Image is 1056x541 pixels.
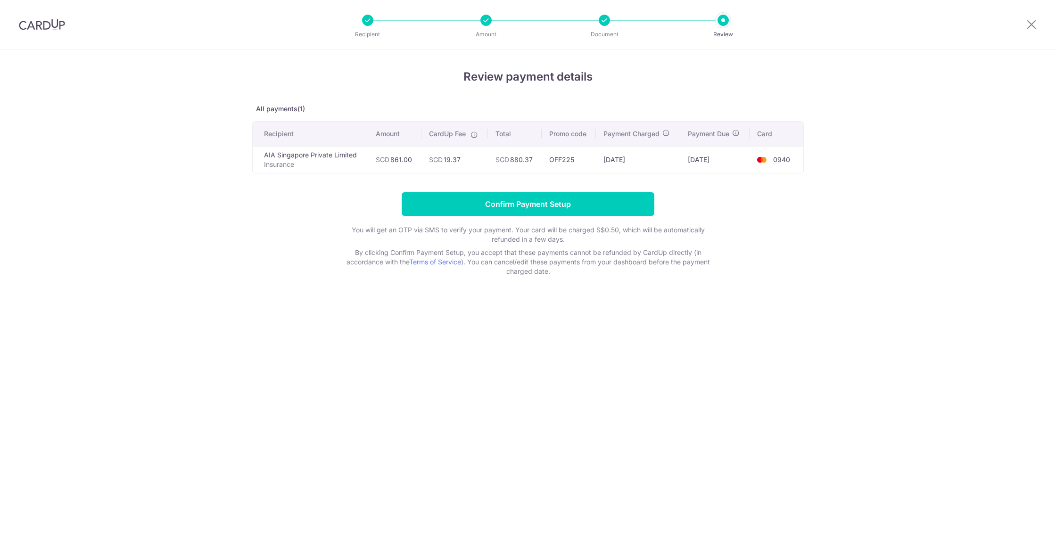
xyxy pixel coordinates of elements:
span: SGD [376,156,389,164]
td: [DATE] [680,146,750,173]
p: Recipient [333,30,403,39]
iframe: Opens a widget where you can find more information [995,513,1047,536]
th: Amount [368,122,421,146]
p: You will get an OTP via SMS to verify your payment. Your card will be charged S$0.50, which will ... [339,225,717,244]
p: All payments(1) [252,104,804,114]
span: SGD [495,156,509,164]
td: AIA Singapore Private Limited [253,146,368,173]
td: 861.00 [368,146,421,173]
a: Terms of Service [409,258,461,266]
span: SGD [429,156,443,164]
span: Payment Due [688,129,729,139]
td: [DATE] [596,146,680,173]
th: Promo code [542,122,596,146]
td: OFF225 [542,146,596,173]
th: Total [488,122,542,146]
p: Amount [451,30,521,39]
p: Review [688,30,758,39]
span: 0940 [773,156,790,164]
img: CardUp [19,19,65,30]
td: 19.37 [421,146,488,173]
th: Recipient [253,122,368,146]
p: By clicking Confirm Payment Setup, you accept that these payments cannot be refunded by CardUp di... [339,248,717,276]
h4: Review payment details [252,68,804,85]
img: <span class="translation_missing" title="translation missing: en.account_steps.new_confirm_form.b... [752,154,771,165]
th: Card [750,122,803,146]
span: CardUp Fee [429,129,466,139]
td: 880.37 [488,146,542,173]
input: Confirm Payment Setup [402,192,654,216]
p: Document [569,30,639,39]
p: Insurance [264,160,361,169]
span: Payment Charged [603,129,660,139]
